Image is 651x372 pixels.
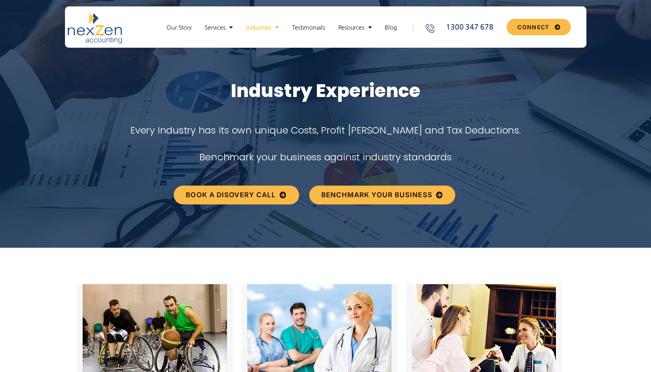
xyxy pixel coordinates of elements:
p: Benchmark your business against industry standards [130,148,521,166]
span: CONNECT [517,24,549,30]
a: Industries [242,24,282,32]
a: BOOK A DISOVERY CALL [174,186,299,204]
a: Blog [381,24,401,32]
a: Resources [334,24,376,32]
nav: Menu [155,24,408,32]
span: Benchmark your Business [321,192,432,198]
a: 1300 347 678 [424,22,504,33]
a: Benchmark your Business [309,186,455,204]
span: 1300 347 678 [444,22,493,33]
p: Every Industry has its own unique Costs, Profit [PERSON_NAME] and Tax Deductions. [130,121,521,139]
span: BOOK A DISOVERY CALL [186,192,276,198]
a: CONNECT [507,19,570,35]
a: Services [201,24,237,32]
a: Our Story [162,24,195,32]
a: Testimonials [288,24,329,32]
